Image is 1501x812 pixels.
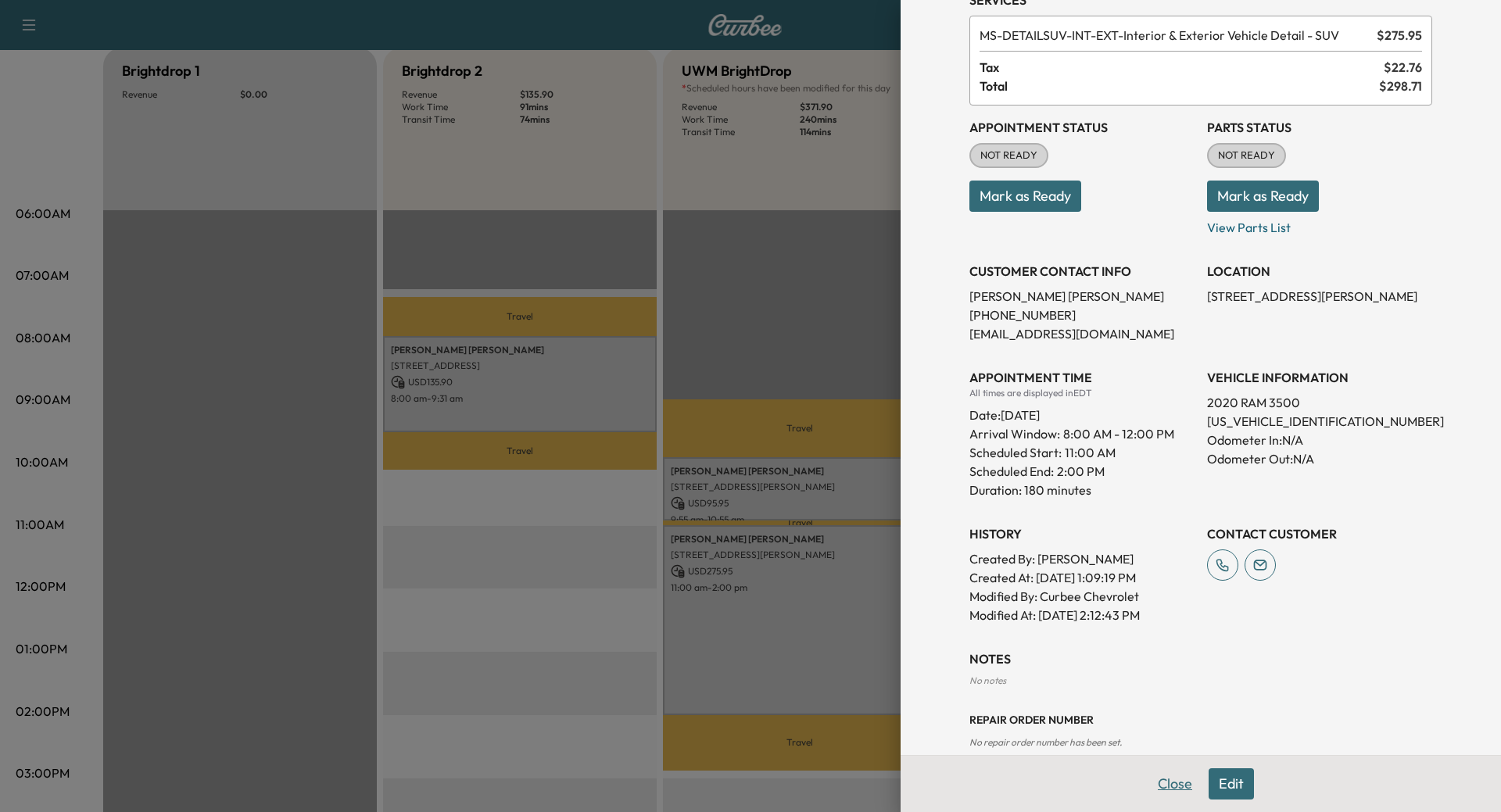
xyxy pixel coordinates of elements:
[969,118,1195,137] h3: Appointment Status
[969,587,1195,606] p: Modified By : Curbee Chevrolet
[980,58,1384,77] span: Tax
[969,443,1062,462] p: Scheduled Start:
[969,181,1081,212] button: Mark as Ready
[1207,181,1319,212] button: Mark as Ready
[969,736,1122,748] span: No repair order number has been set.
[969,649,1432,668] h3: NOTES
[969,368,1195,387] h3: APPOINTMENT TIME
[1065,443,1116,462] p: 11:00 AM
[1207,212,1432,237] p: View Parts List
[969,549,1195,568] p: Created By : [PERSON_NAME]
[969,481,1195,499] p: Duration: 180 minutes
[969,387,1195,399] div: All times are displayed in EDT
[1207,118,1432,137] h3: Parts Status
[969,324,1195,343] p: [EMAIL_ADDRESS][DOMAIN_NAME]
[969,287,1195,306] p: [PERSON_NAME] [PERSON_NAME]
[980,77,1379,95] span: Total
[969,674,1432,687] div: No notes
[1207,262,1432,281] h3: LOCATION
[1148,768,1202,799] button: Close
[1057,462,1105,481] p: 2:00 PM
[1207,393,1432,412] p: 2020 RAM 3500
[1207,368,1432,387] h3: VEHICLE INFORMATION
[969,462,1054,481] p: Scheduled End:
[969,424,1195,443] p: Arrival Window:
[969,712,1432,728] h3: Repair Order number
[1384,58,1422,77] span: $ 22.76
[1207,287,1432,306] p: [STREET_ADDRESS][PERSON_NAME]
[1063,424,1174,443] span: 8:00 AM - 12:00 PM
[969,524,1195,543] h3: History
[969,306,1195,324] p: [PHONE_NUMBER]
[1209,148,1284,163] span: NOT READY
[969,399,1195,424] div: Date: [DATE]
[1207,412,1432,431] p: [US_VEHICLE_IDENTIFICATION_NUMBER]
[969,606,1195,624] p: Modified At : [DATE] 2:12:43 PM
[969,262,1195,281] h3: CUSTOMER CONTACT INFO
[1377,26,1422,45] span: $ 275.95
[1207,431,1432,449] p: Odometer In: N/A
[969,568,1195,587] p: Created At : [DATE] 1:09:19 PM
[971,148,1047,163] span: NOT READY
[1207,524,1432,543] h3: CONTACT CUSTOMER
[1209,768,1254,799] button: Edit
[1379,77,1422,95] span: $ 298.71
[1207,449,1432,468] p: Odometer Out: N/A
[980,26,1370,45] span: Interior & Exterior Vehicle Detail - SUV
